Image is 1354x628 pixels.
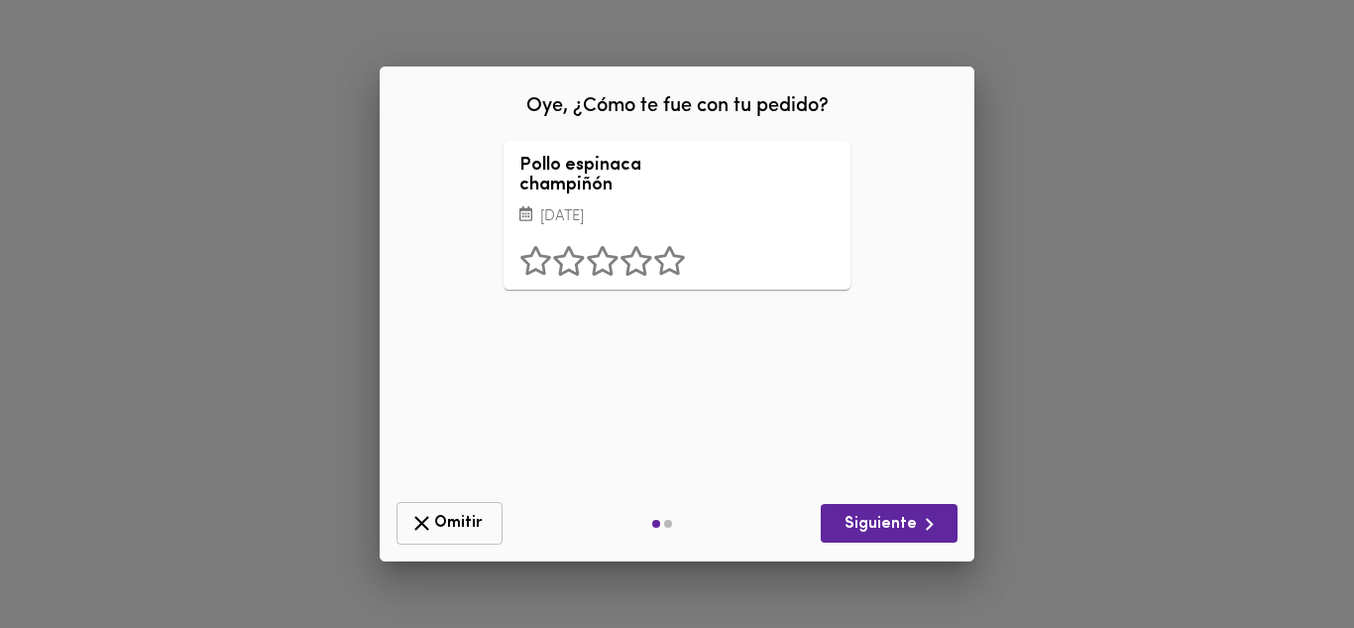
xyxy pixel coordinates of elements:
span: Oye, ¿Cómo te fue con tu pedido? [526,96,829,116]
button: Siguiente [821,504,958,543]
p: [DATE] [519,206,686,229]
span: Siguiente [837,512,942,537]
span: Omitir [409,511,490,536]
h3: Pollo espinaca champiñón [519,157,686,196]
div: Pollo espinaca champiñón [702,141,850,290]
iframe: Messagebird Livechat Widget [1239,513,1334,608]
button: Omitir [396,502,503,545]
